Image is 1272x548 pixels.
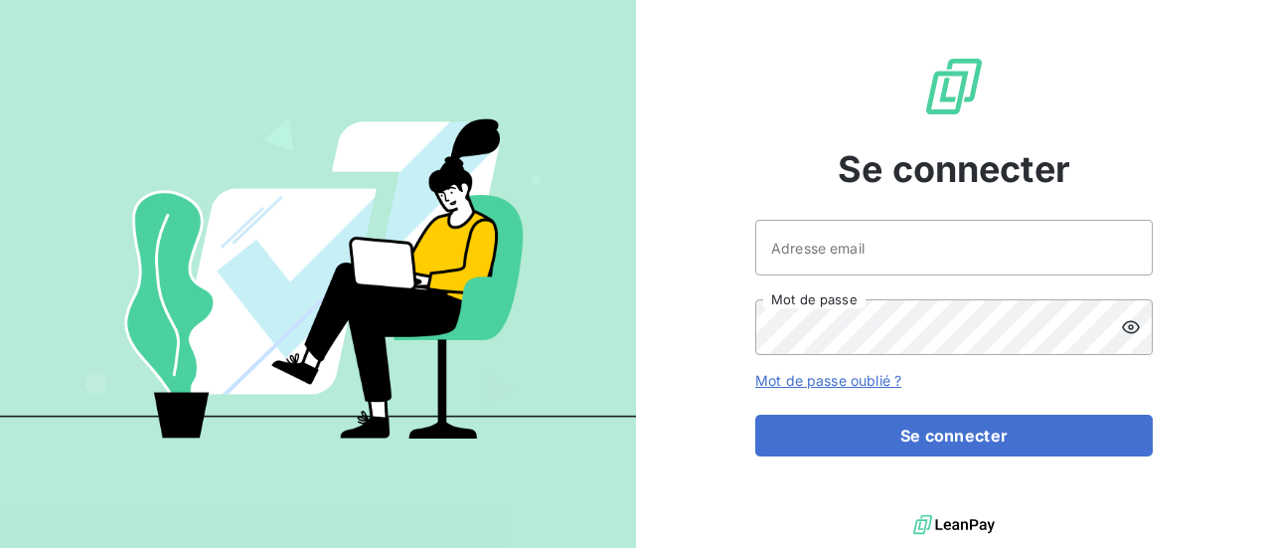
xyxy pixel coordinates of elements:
[755,415,1153,457] button: Se connecter
[838,142,1070,196] span: Se connecter
[755,372,901,389] a: Mot de passe oublié ?
[922,55,986,118] img: Logo LeanPay
[913,510,995,540] img: logo
[755,220,1153,275] input: placeholder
